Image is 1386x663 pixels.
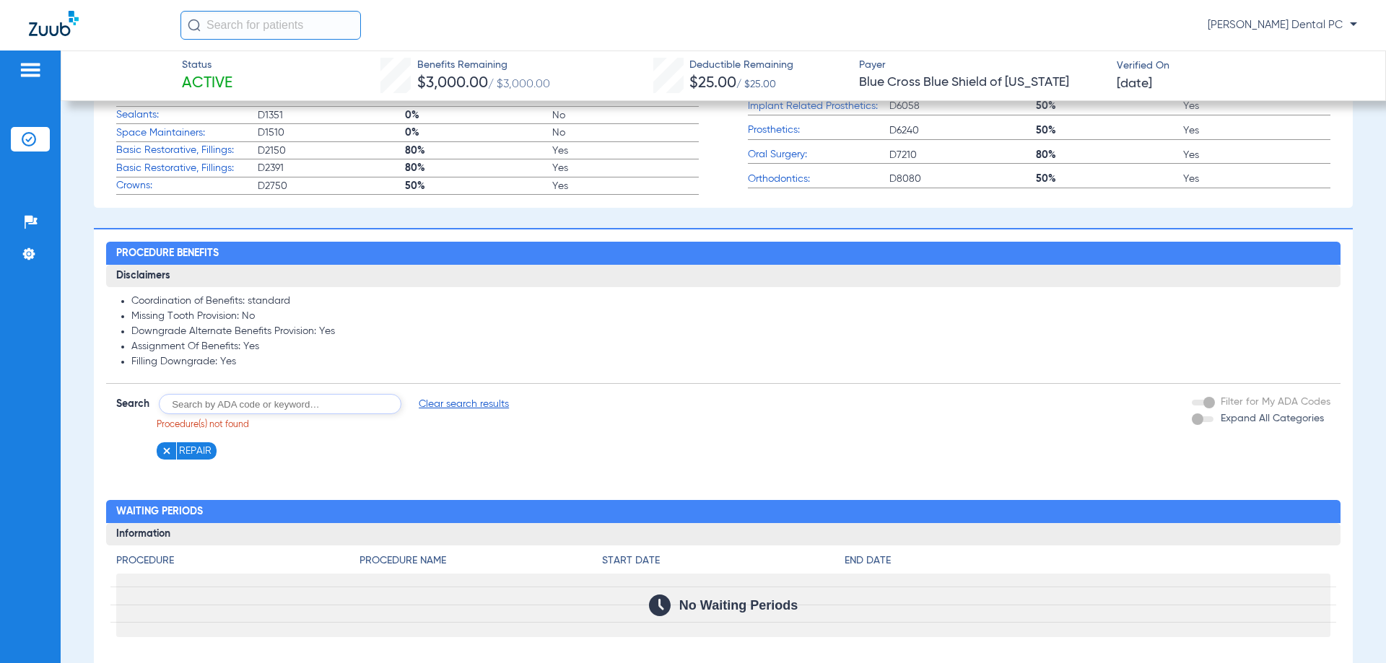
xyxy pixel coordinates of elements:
[1036,99,1183,113] span: 50%
[859,74,1104,92] span: Blue Cross Blue Shield of [US_STATE]
[845,553,1330,574] app-breakdown-title: End Date
[889,123,1037,138] span: D6240
[159,394,401,414] input: Search by ADA code or keyword…
[748,172,889,187] span: Orthodontics:
[748,123,889,138] span: Prosthetics:
[552,144,699,158] span: Yes
[1036,148,1183,162] span: 80%
[602,553,845,574] app-breakdown-title: Start Date
[19,61,42,79] img: hamburger-icon
[116,143,258,158] span: Basic Restorative, Fillings:
[157,419,509,432] p: Procedure(s) not found
[1183,123,1330,138] span: Yes
[488,79,550,90] span: / $3,000.00
[552,161,699,175] span: Yes
[131,341,1330,354] li: Assignment Of Benefits: Yes
[889,99,1037,113] span: D6058
[258,144,405,158] span: D2150
[1117,75,1152,93] span: [DATE]
[258,126,405,140] span: D1510
[405,108,552,123] span: 0%
[748,99,889,114] span: Implant Related Prosthetics:
[116,553,359,568] h4: Procedure
[106,242,1340,265] h2: Procedure Benefits
[1117,58,1362,74] span: Verified On
[552,108,699,123] span: No
[131,356,1330,369] li: Filling Downgrade: Yes
[1183,99,1330,113] span: Yes
[106,265,1340,288] h3: Disclaimers
[405,161,552,175] span: 80%
[649,594,671,616] img: Calendar
[405,144,552,158] span: 80%
[679,598,798,612] span: No Waiting Periods
[359,553,602,574] app-breakdown-title: Procedure Name
[116,553,359,574] app-breakdown-title: Procedure
[1036,172,1183,186] span: 50%
[106,523,1340,546] h3: Information
[258,161,405,175] span: D2391
[131,295,1330,308] li: Coordination of Benefits: standard
[845,553,1330,568] h4: End Date
[1036,123,1183,138] span: 50%
[552,126,699,140] span: No
[106,500,1340,523] h2: Waiting Periods
[417,58,550,73] span: Benefits Remaining
[1208,18,1357,32] span: [PERSON_NAME] Dental PC
[131,310,1330,323] li: Missing Tooth Provision: No
[258,108,405,123] span: D1351
[689,76,736,91] span: $25.00
[405,179,552,193] span: 50%
[602,553,845,568] h4: Start Date
[116,397,149,411] span: Search
[131,325,1330,338] li: Downgrade Alternate Benefits Provision: Yes
[1183,172,1330,186] span: Yes
[1221,413,1324,423] span: Expand All Categories
[1314,594,1386,663] iframe: Chat Widget
[162,446,172,456] img: x.svg
[116,126,258,141] span: Space Maintainers:
[179,444,212,458] span: REPAIR
[859,58,1104,73] span: Payer
[188,19,201,32] img: Search Icon
[405,126,552,140] span: 0%
[1183,148,1330,162] span: Yes
[889,148,1037,162] span: D7210
[748,147,889,162] span: Oral Surgery:
[552,179,699,193] span: Yes
[182,58,232,73] span: Status
[1218,395,1330,410] label: Filter for My ADA Codes
[116,107,258,123] span: Sealants:
[359,553,602,568] h4: Procedure Name
[116,161,258,176] span: Basic Restorative, Fillings:
[689,58,793,73] span: Deductible Remaining
[258,179,405,193] span: D2750
[417,76,488,91] span: $3,000.00
[889,172,1037,186] span: D8080
[116,178,258,193] span: Crowns:
[180,11,361,40] input: Search for patients
[736,79,776,89] span: / $25.00
[29,11,79,36] img: Zuub Logo
[182,74,232,94] span: Active
[419,397,509,411] span: Clear search results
